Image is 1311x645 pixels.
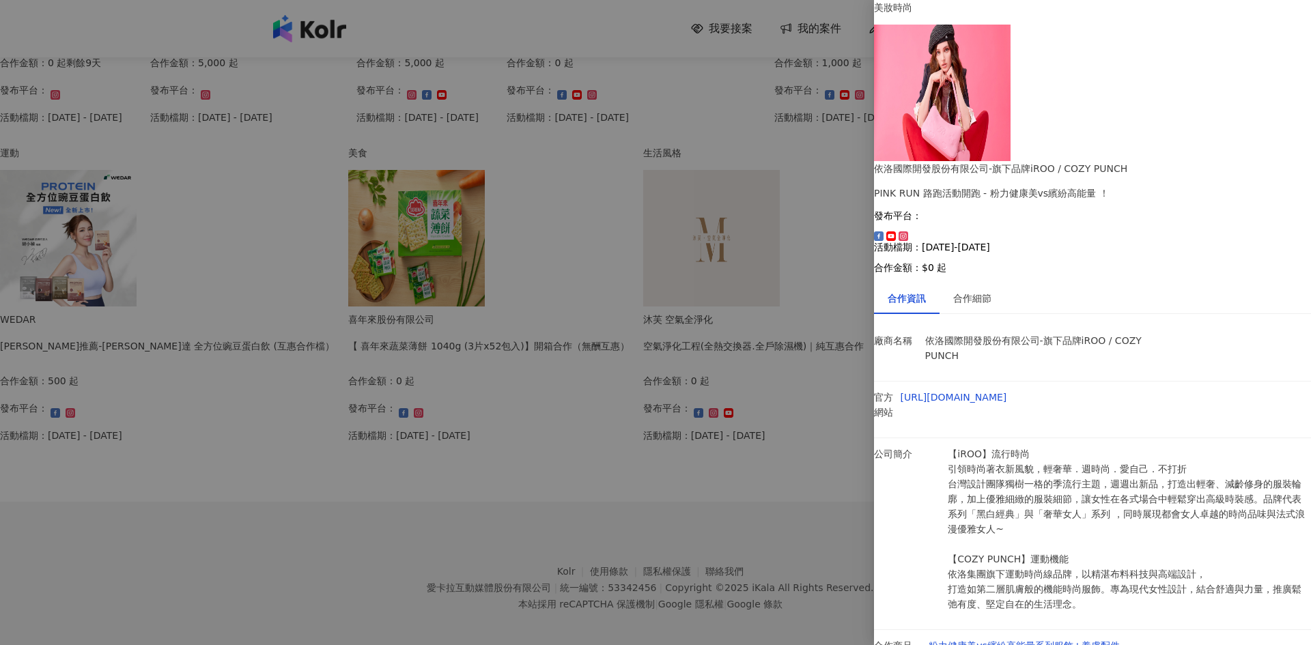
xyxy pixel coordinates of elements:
p: 活動檔期：[DATE]-[DATE] [874,242,1311,253]
p: 公司簡介 [874,446,941,461]
div: 依洛國際開發股份有限公司-旗下品牌iROO / COZY PUNCH [874,161,1311,176]
p: 廠商名稱 [874,333,918,348]
p: 官方網站 [874,390,894,420]
p: 合作金額： $0 起 [874,262,1311,273]
p: 發布平台： [874,210,1311,221]
p: 【iROO】流行時尚 引領時尚著衣新風貌，輕奢華．週時尚．愛自己．不打折 台灣設計團隊獨樹一格的季流行主題，週週出新品，打造出輕奢、減齡修身的服裝輪廓，加上優雅細緻的服裝細節，讓女性在各式場合中... [948,446,1311,612]
a: [URL][DOMAIN_NAME] [901,392,1007,403]
img: 粉力健康美vs繽紛高能量系列服飾+養膚配件 [874,25,1011,161]
div: 合作細節 [953,291,991,306]
div: PINK RUN 路跑活動開跑 - 粉力健康美vs繽紛高能量 ！ [874,186,1311,201]
p: 依洛國際開發股份有限公司-旗下品牌iROO / COZY PUNCH [925,333,1173,363]
div: 合作資訊 [888,291,926,306]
